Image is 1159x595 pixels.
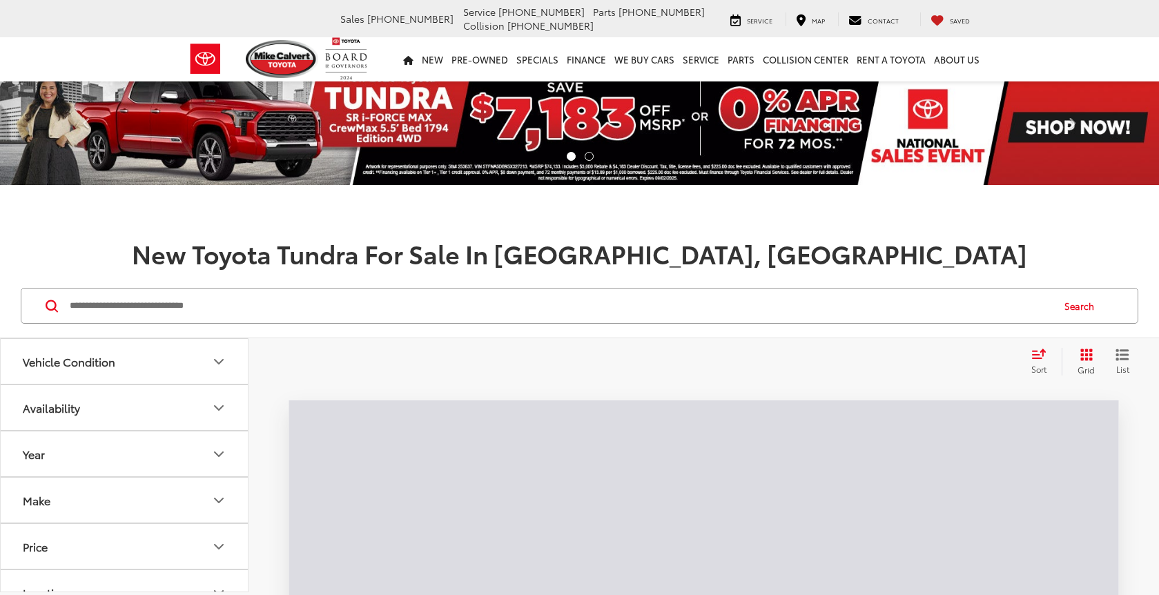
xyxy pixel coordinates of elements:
a: Map [786,12,835,26]
span: [PHONE_NUMBER] [367,12,454,26]
span: Grid [1078,364,1095,375]
div: Vehicle Condition [23,355,115,368]
span: Collision [463,19,505,32]
button: Vehicle ConditionVehicle Condition [1,339,249,384]
img: Toyota [179,37,231,81]
a: My Saved Vehicles [920,12,980,26]
div: Vehicle Condition [211,353,227,370]
button: AvailabilityAvailability [1,385,249,430]
span: Contact [868,16,899,25]
button: MakeMake [1,478,249,523]
div: Year [23,447,45,460]
a: Parts [723,37,759,81]
a: Home [399,37,418,81]
a: WE BUY CARS [610,37,679,81]
a: Contact [838,12,909,26]
input: Search by Make, Model, or Keyword [68,289,1051,322]
button: PricePrice [1,524,249,569]
button: YearYear [1,431,249,476]
span: Sort [1031,363,1046,375]
div: Make [211,492,227,509]
span: [PHONE_NUMBER] [507,19,594,32]
a: Pre-Owned [447,37,512,81]
div: Price [23,540,48,553]
a: Service [720,12,783,26]
span: [PHONE_NUMBER] [619,5,705,19]
span: List [1116,363,1129,375]
button: List View [1105,348,1140,375]
div: Availability [211,400,227,416]
a: Collision Center [759,37,853,81]
span: Map [812,16,825,25]
div: Make [23,494,50,507]
a: Rent a Toyota [853,37,930,81]
span: Service [463,5,496,19]
a: Specials [512,37,563,81]
button: Select sort value [1024,348,1062,375]
span: Service [747,16,772,25]
a: Service [679,37,723,81]
span: [PHONE_NUMBER] [498,5,585,19]
a: Finance [563,37,610,81]
div: Year [211,446,227,462]
button: Grid View [1062,348,1105,375]
a: About Us [930,37,984,81]
span: Sales [340,12,364,26]
span: Saved [950,16,970,25]
a: New [418,37,447,81]
div: Price [211,538,227,555]
img: Mike Calvert Toyota [246,40,319,78]
button: Search [1051,289,1114,323]
span: Parts [593,5,616,19]
div: Availability [23,401,80,414]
